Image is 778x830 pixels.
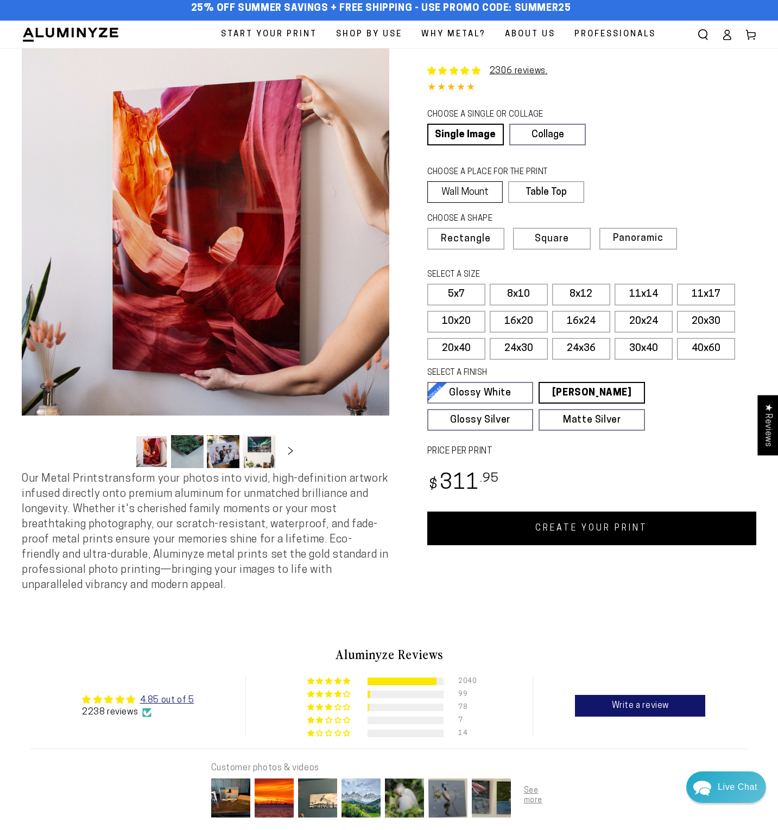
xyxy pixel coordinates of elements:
[427,80,757,96] div: 4.85 out of 5.0 stars
[339,776,383,820] img: User picture
[505,27,555,42] span: About Us
[490,284,548,305] label: 8x10
[22,48,389,471] media-gallery: Gallery Viewer
[513,776,556,820] img: User picture
[677,311,735,333] label: 20x30
[508,181,584,203] label: Table Top
[22,474,389,591] span: Our Metal Prints transform your photos into vivid, high-definition artwork infused directly onto ...
[677,284,735,305] label: 11x17
[615,284,673,305] label: 11x14
[509,124,586,145] a: Collage
[490,67,548,75] a: 2306 reviews.
[171,435,204,468] button: Load image 2 in gallery view
[470,776,513,820] img: User picture
[427,269,621,281] legend: SELECT A SIZE
[535,234,569,244] span: Square
[427,181,503,203] label: Wall Mount
[211,762,554,774] div: Customer photos & videos
[677,338,735,360] label: 40x60
[140,696,194,705] a: 4.85 out of 5
[142,708,151,717] img: Verified Checkmark
[718,771,757,803] div: Contact Us Directly
[613,233,663,244] span: Panoramic
[135,435,168,468] button: Load image 1 in gallery view
[427,473,499,494] bdi: 311
[427,284,485,305] label: 5x7
[427,409,534,431] a: Glossy Silver
[307,704,352,712] div: 3% (78) reviews with 3 star rating
[490,338,548,360] label: 24x30
[490,311,548,333] label: 16x20
[686,771,766,803] div: Chat widget toggle
[458,717,471,724] div: 7
[552,284,610,305] label: 8x12
[552,338,610,360] label: 24x36
[209,776,252,820] img: User picture
[480,473,499,485] sup: .95
[383,776,426,820] img: User picture
[458,678,471,685] div: 2040
[307,717,352,725] div: 0% (7) reviews with 2 star rating
[441,234,491,244] span: Rectangle
[566,21,664,48] a: Professionals
[191,3,571,15] span: 25% off Summer Savings + Free Shipping - Use Promo Code: SUMMER25
[427,367,621,379] legend: SELECT A FINISH
[30,645,748,663] h2: Aluminyze Reviews
[336,27,402,42] span: Shop By Use
[427,167,574,178] legend: CHOOSE A PLACE FOR THE PRINT
[213,21,325,48] a: Start Your Print
[307,691,352,699] div: 4% (99) reviews with 4 star rating
[426,776,470,820] img: User picture
[427,512,757,545] a: CREATE YOUR PRINT
[458,704,471,711] div: 78
[296,776,339,820] img: User picture
[243,435,275,468] button: Load image 4 in gallery view
[82,706,194,718] div: 2238 reviews
[539,409,645,431] a: Matte Silver
[757,395,778,455] div: Click to open Judge.me floating reviews tab
[427,382,534,404] a: Glossy White
[207,435,239,468] button: Load image 3 in gallery view
[427,213,577,225] legend: CHOOSE A SHAPE
[539,382,645,404] a: [PERSON_NAME]
[413,21,494,48] a: Why Metal?
[615,338,673,360] label: 30x40
[427,109,576,121] legend: CHOOSE A SINGLE OR COLLAGE
[574,27,656,42] span: Professionals
[575,695,705,717] a: Write a review
[427,338,485,360] label: 20x40
[429,478,438,493] span: $
[458,730,471,737] div: 14
[615,311,673,333] label: 20x24
[328,21,410,48] a: Shop By Use
[497,21,564,48] a: About Us
[252,776,296,820] img: User picture
[552,311,610,333] label: 16x24
[691,23,715,47] summary: Search our site
[458,691,471,698] div: 99
[82,693,194,706] div: Average rating is 4.85 stars
[427,311,485,333] label: 10x20
[307,730,352,738] div: 1% (14) reviews with 1 star rating
[427,124,504,145] a: Single Image
[307,678,352,686] div: 91% (2040) reviews with 5 star rating
[108,439,132,463] button: Slide left
[427,445,757,458] label: PRICE PER PRINT
[279,439,302,463] button: Slide right
[221,27,317,42] span: Start Your Print
[22,27,119,43] img: Aluminyze
[421,27,486,42] span: Why Metal?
